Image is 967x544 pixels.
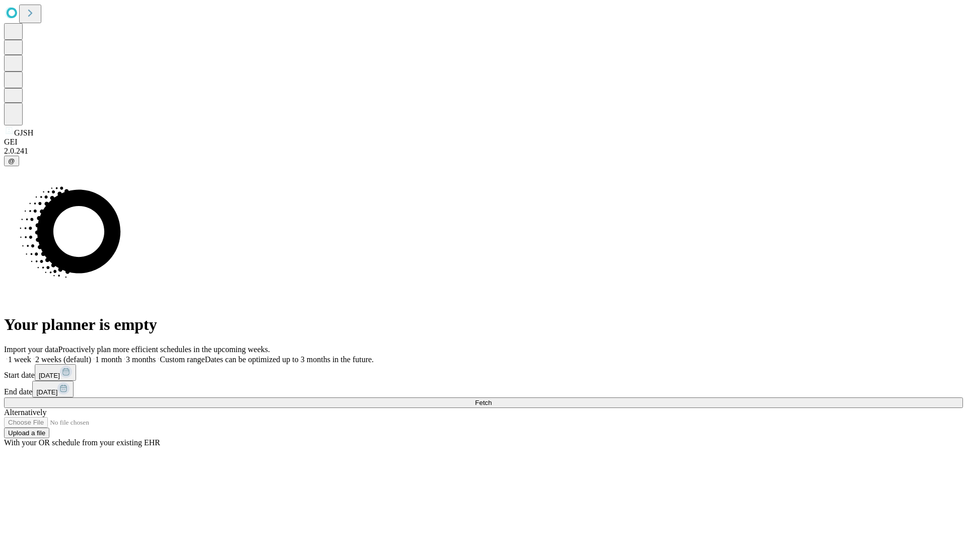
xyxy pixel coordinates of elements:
span: GJSH [14,128,33,137]
button: [DATE] [32,381,74,397]
button: Upload a file [4,428,49,438]
span: Proactively plan more efficient schedules in the upcoming weeks. [58,345,270,354]
span: Import your data [4,345,58,354]
div: GEI [4,138,963,147]
span: Custom range [160,355,204,364]
span: [DATE] [39,372,60,379]
button: Fetch [4,397,963,408]
span: [DATE] [36,388,57,396]
span: 1 week [8,355,31,364]
span: 2 weeks (default) [35,355,91,364]
span: Fetch [475,399,492,406]
span: @ [8,157,15,165]
span: 3 months [126,355,156,364]
button: @ [4,156,19,166]
span: 1 month [95,355,122,364]
span: Dates can be optimized up to 3 months in the future. [205,355,374,364]
div: Start date [4,364,963,381]
span: Alternatively [4,408,46,417]
div: End date [4,381,963,397]
div: 2.0.241 [4,147,963,156]
button: [DATE] [35,364,76,381]
h1: Your planner is empty [4,315,963,334]
span: With your OR schedule from your existing EHR [4,438,160,447]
